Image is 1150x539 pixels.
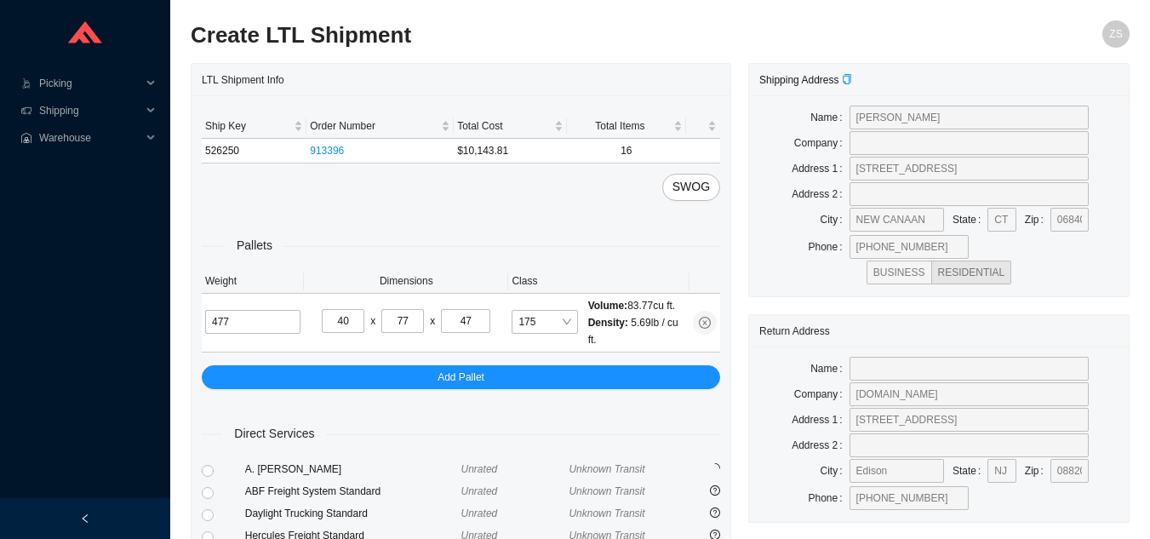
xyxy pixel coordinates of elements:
[792,408,849,432] label: Address 1
[569,485,644,497] span: Unknown Transit
[842,74,852,84] span: copy
[202,269,304,294] th: Weight
[686,114,720,139] th: undefined sortable
[588,314,686,348] div: 5.69 lb / cu ft.
[438,369,484,386] span: Add Pallet
[810,357,849,381] label: Name
[322,309,364,333] input: L
[1025,459,1050,483] label: Zip
[310,145,344,157] a: 913396
[518,311,570,333] span: 175
[310,118,438,135] span: Order Number
[794,382,850,406] label: Company
[588,317,628,329] span: Density:
[821,459,850,483] label: City
[191,20,895,50] h2: Create LTL Shipment
[245,505,461,522] div: Daylight Trucking Standard
[306,114,454,139] th: Order Number sortable
[662,174,720,201] button: SWOG
[441,309,490,333] input: H
[588,297,686,314] div: 83.77 cu ft.
[461,463,498,475] span: Unrated
[792,433,849,457] label: Address 2
[205,118,290,135] span: Ship Key
[873,267,925,278] span: BUSINESS
[569,507,644,519] span: Unknown Transit
[461,507,498,519] span: Unrated
[810,106,849,129] label: Name
[567,139,687,163] td: 16
[245,483,461,500] div: ABF Freight System Standard
[370,313,375,330] div: x
[693,311,717,335] button: close-circle
[794,131,850,155] label: Company
[710,507,720,518] span: question-circle
[570,118,671,135] span: Total Items
[454,139,566,163] td: $10,143.81
[809,235,850,259] label: Phone
[39,70,141,97] span: Picking
[80,513,90,524] span: left
[225,236,284,255] span: Pallets
[759,315,1119,347] div: Return Address
[430,313,435,330] div: x
[567,114,687,139] th: Total Items sortable
[672,177,710,197] span: SWOG
[202,139,306,163] td: 526250
[381,309,424,333] input: W
[953,459,987,483] label: State
[39,124,141,152] span: Warehouse
[953,208,987,232] label: State
[708,462,722,475] span: loading
[1109,20,1122,48] span: ZS
[842,72,852,89] div: Copy
[454,114,566,139] th: Total Cost sortable
[938,267,1005,278] span: RESIDENTIAL
[508,269,689,294] th: Class
[457,118,550,135] span: Total Cost
[792,157,849,181] label: Address 1
[821,208,850,232] label: City
[710,485,720,496] span: question-circle
[202,365,720,389] button: Add Pallet
[202,114,306,139] th: Ship Key sortable
[39,97,141,124] span: Shipping
[809,486,850,510] label: Phone
[1025,208,1050,232] label: Zip
[202,64,720,95] div: LTL Shipment Info
[461,485,498,497] span: Unrated
[588,300,627,312] span: Volume:
[222,424,326,444] span: Direct Services
[569,463,644,475] span: Unknown Transit
[304,269,508,294] th: Dimensions
[759,74,852,86] span: Shipping Address
[245,461,461,478] div: A. [PERSON_NAME]
[792,182,849,206] label: Address 2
